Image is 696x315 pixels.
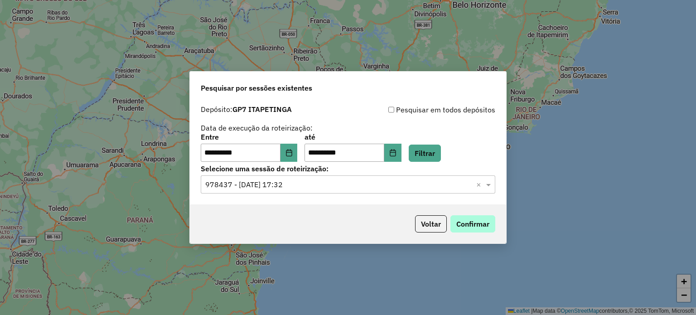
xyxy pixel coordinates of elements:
[201,163,495,174] label: Selecione uma sessão de roteirização:
[280,144,298,162] button: Choose Date
[415,215,447,233] button: Voltar
[232,105,292,114] strong: GP7 ITAPETINGA
[476,179,484,190] span: Clear all
[348,104,495,115] div: Pesquisar em todos depósitos
[201,82,312,93] span: Pesquisar por sessões existentes
[450,215,495,233] button: Confirmar
[304,131,401,142] label: até
[201,131,297,142] label: Entre
[201,104,292,115] label: Depósito:
[409,145,441,162] button: Filtrar
[384,144,401,162] button: Choose Date
[201,122,313,133] label: Data de execução da roteirização:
